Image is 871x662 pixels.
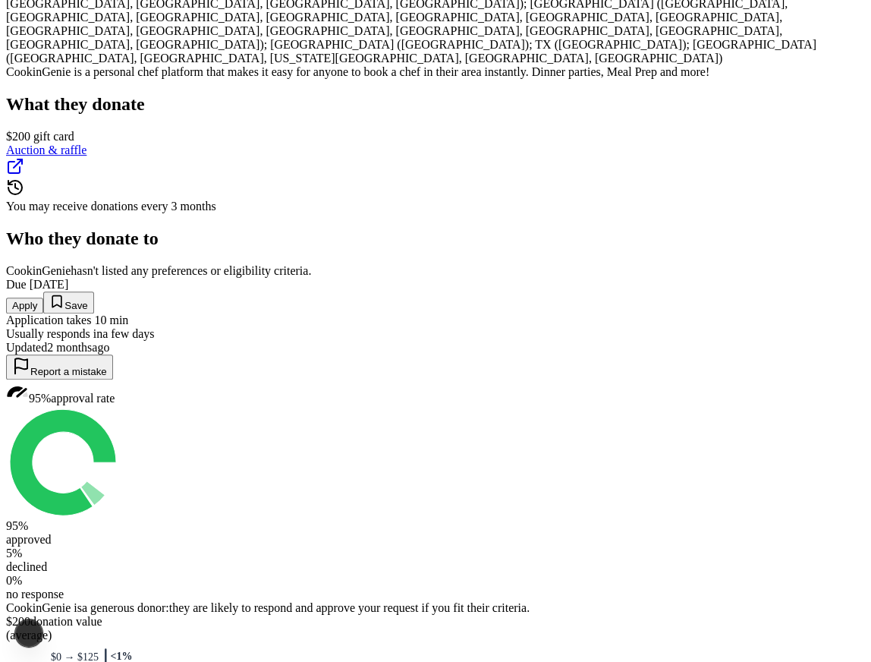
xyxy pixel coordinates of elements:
[82,601,169,614] span: a generous donor :
[29,392,51,405] span: 95%
[6,560,865,574] div: declined
[6,629,865,642] div: (average)
[43,292,93,314] button: Save
[6,533,865,547] div: approved
[6,314,865,327] div: Application takes 10 min
[6,574,865,588] div: 0 %
[6,588,865,601] div: no response
[6,519,865,533] div: 95 %
[51,651,99,662] tspan: $0 → $125
[6,264,865,278] div: CookinGenie hasn ' t listed any preferences or eligibility criteria.
[6,341,865,355] div: Updated 2 months ago
[6,547,865,560] div: 5 %
[6,615,30,628] span: $ 200
[111,650,133,661] tspan: <1%
[51,392,115,405] span: approval rate
[6,278,865,292] div: Due [DATE]
[6,327,865,341] div: Usually responds in a few days
[6,355,113,380] button: Report a mistake
[64,300,87,311] span: Save
[30,615,102,628] span: donation value
[6,298,43,314] button: Apply
[6,601,865,615] div: CookinGenie is they are likely to respond and approve your request if you fit their criteria.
